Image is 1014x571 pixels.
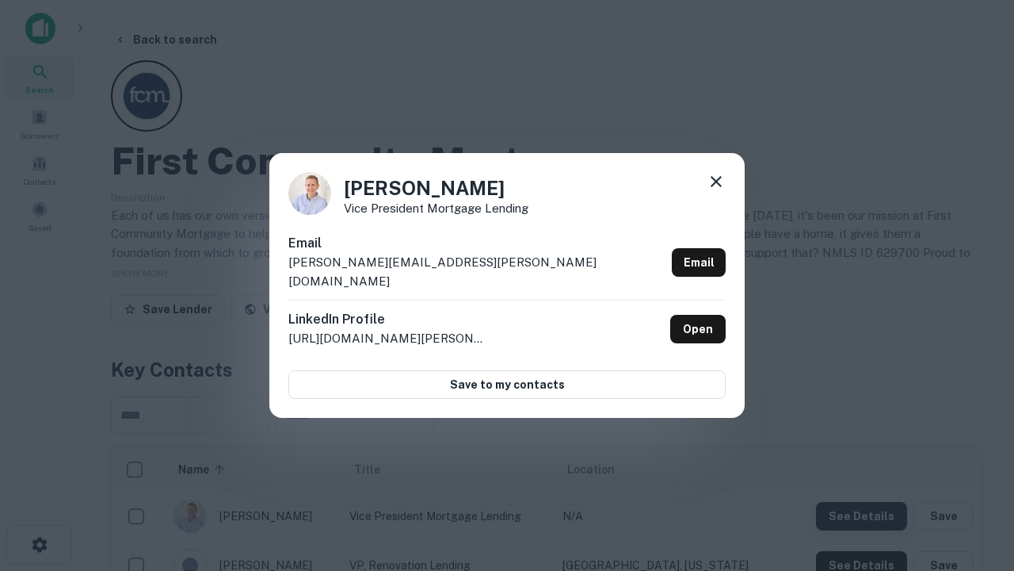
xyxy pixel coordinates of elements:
h4: [PERSON_NAME] [344,174,528,202]
h6: LinkedIn Profile [288,310,486,329]
p: Vice President Mortgage Lending [344,202,528,214]
h6: Email [288,234,665,253]
p: [URL][DOMAIN_NAME][PERSON_NAME] [288,329,486,348]
a: Email [672,248,726,277]
button: Save to my contacts [288,370,726,399]
a: Open [670,315,726,343]
iframe: Chat Widget [935,444,1014,520]
img: 1520878720083 [288,172,331,215]
p: [PERSON_NAME][EMAIL_ADDRESS][PERSON_NAME][DOMAIN_NAME] [288,253,665,290]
